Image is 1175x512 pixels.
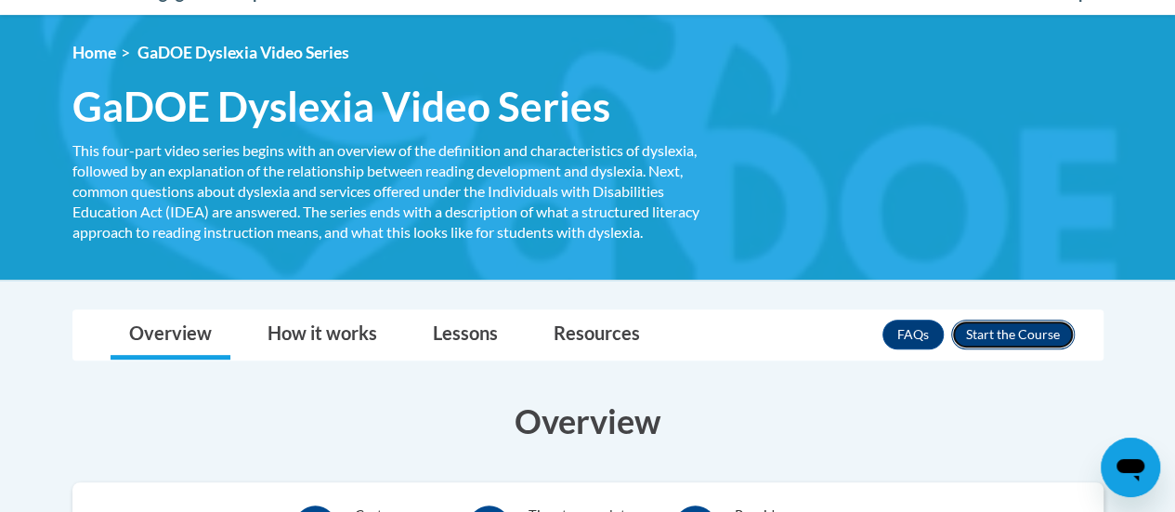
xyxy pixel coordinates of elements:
[414,310,516,360] a: Lessons
[111,310,230,360] a: Overview
[882,320,944,349] a: FAQs
[1101,438,1160,497] iframe: Button to launch messaging window
[72,82,610,131] span: GaDOE Dyslexia Video Series
[951,320,1075,349] button: Enroll
[72,140,713,243] div: This four-part video series begins with an overview of the definition and characteristics of dysl...
[72,398,1103,444] h3: Overview
[72,43,116,62] a: Home
[249,310,396,360] a: How it works
[535,310,659,360] a: Resources
[137,43,349,62] span: GaDOE Dyslexia Video Series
